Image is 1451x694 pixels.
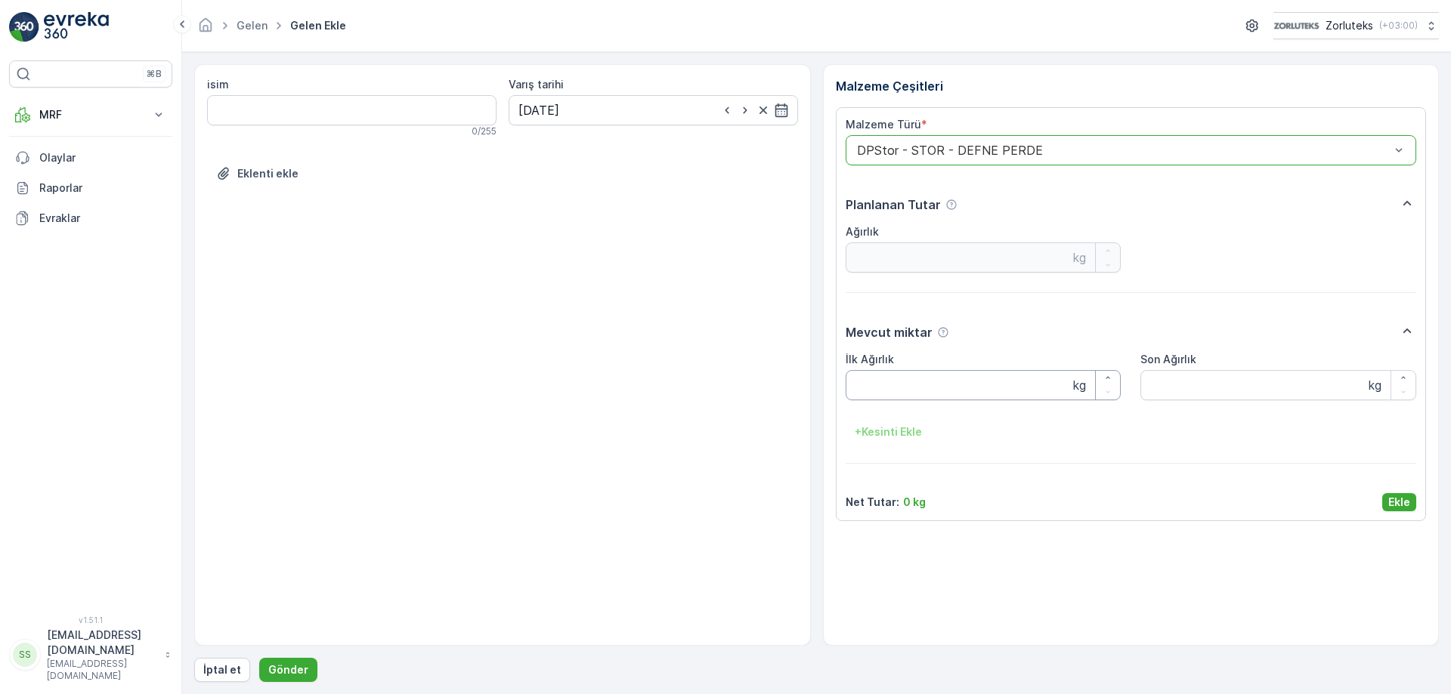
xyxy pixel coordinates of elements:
p: Mevcut miktar [846,323,933,341]
a: Ana Sayfa [197,23,214,35]
p: Raporlar [39,180,166,196]
p: Zorluteks [1326,18,1373,33]
span: v 1.51.1 [9,615,172,625]
button: MRF [9,100,172,130]
button: Zorluteks(+03:00) [1273,12,1439,39]
p: 0 / 255 [472,125,497,137]
a: Raporlar [9,173,172,203]
button: Dosya Yükle [207,162,308,186]
span: Gelen ekle [287,18,349,33]
p: [EMAIL_ADDRESS][DOMAIN_NAME] [47,658,157,682]
label: Son Ağırlık [1140,353,1196,366]
p: Ekle [1388,495,1410,510]
p: Net Tutar : [846,495,899,510]
div: Yardım Araç İkonu [937,326,949,338]
a: Gelen [237,19,268,32]
a: Olaylar [9,143,172,173]
p: Eklenti ekle [237,166,299,181]
button: Gönder [259,658,317,682]
p: kg [1073,376,1086,394]
p: kg [1073,248,1086,267]
button: SS[EMAIL_ADDRESS][DOMAIN_NAME][EMAIL_ADDRESS][DOMAIN_NAME] [9,628,172,682]
label: İlk Ağırlık [846,353,894,366]
p: [EMAIL_ADDRESS][DOMAIN_NAME] [47,628,157,658]
p: Malzeme Çeşitleri [836,77,1427,95]
button: Ekle [1382,493,1416,511]
div: Yardım Araç İkonu [945,199,958,211]
button: +Kesinti Ekle [846,420,931,444]
div: SS [13,643,37,667]
p: Evraklar [39,211,166,226]
p: kg [1369,376,1381,394]
p: Planlanan Tutar [846,196,941,214]
img: logo [9,12,39,42]
p: ( +03:00 ) [1379,20,1418,32]
p: + Kesinti Ekle [855,424,922,440]
p: 0 kg [903,495,926,510]
label: Malzeme Türü [846,118,921,131]
img: 6-1-9-3_wQBzyll.png [1273,17,1320,34]
p: Olaylar [39,150,166,165]
img: logo_light-DOdMpM7g.png [44,12,109,42]
p: MRF [39,107,142,122]
a: Evraklar [9,203,172,233]
p: ⌘B [147,68,162,80]
label: Ağırlık [846,225,879,238]
input: dd/mm/yyyy [509,95,798,125]
p: İptal et [203,662,241,677]
label: isim [207,78,229,91]
label: Varış tarihi [509,78,564,91]
button: İptal et [194,658,250,682]
p: Gönder [268,662,308,677]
